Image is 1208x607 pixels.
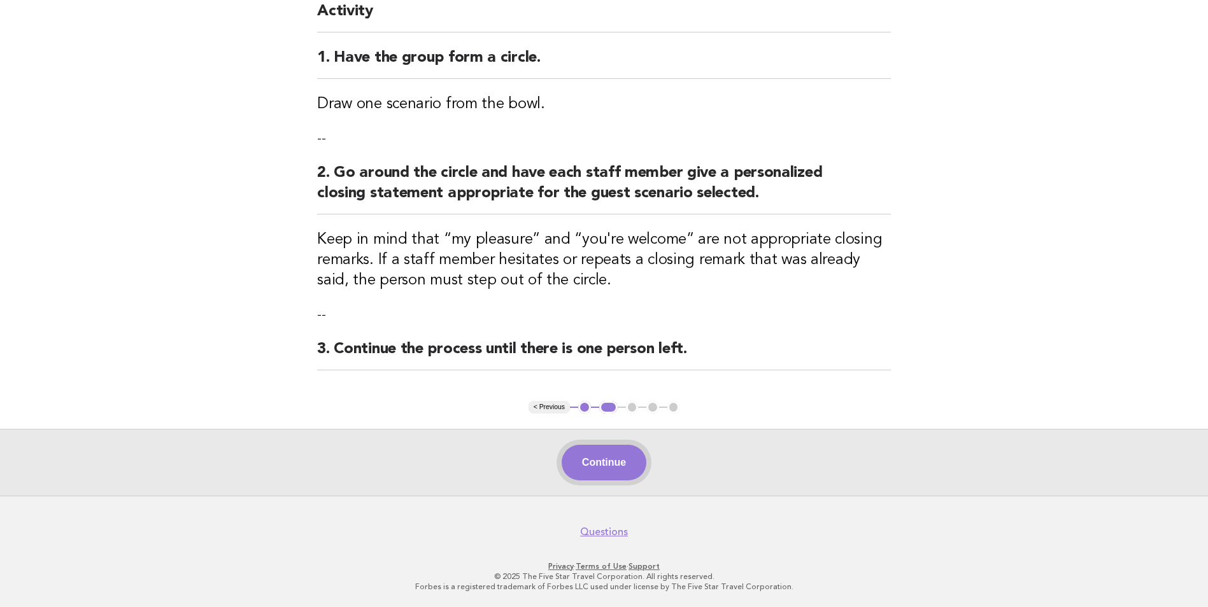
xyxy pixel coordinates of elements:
p: -- [317,130,891,148]
a: Questions [580,526,628,538]
button: < Previous [529,401,570,414]
button: 2 [599,401,618,414]
button: 1 [578,401,591,414]
a: Privacy [548,562,574,571]
button: Continue [562,445,646,480]
a: Support [629,562,660,571]
p: -- [317,306,891,324]
h2: 1. Have the group form a circle. [317,48,891,79]
h3: Draw one scenario from the bowl. [317,94,891,115]
p: Forbes is a registered trademark of Forbes LLC used under license by The Five Star Travel Corpora... [215,582,994,592]
h2: 2. Go around the circle and have each staff member give a personalized closing statement appropri... [317,163,891,214]
h2: Activity [317,1,891,32]
h3: Keep in mind that “my pleasure” and “you're welcome” are not appropriate closing remarks. If a st... [317,230,891,291]
a: Terms of Use [576,562,627,571]
p: · · [215,561,994,571]
h2: 3. Continue the process until there is one person left. [317,339,891,370]
p: © 2025 The Five Star Travel Corporation. All rights reserved. [215,571,994,582]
